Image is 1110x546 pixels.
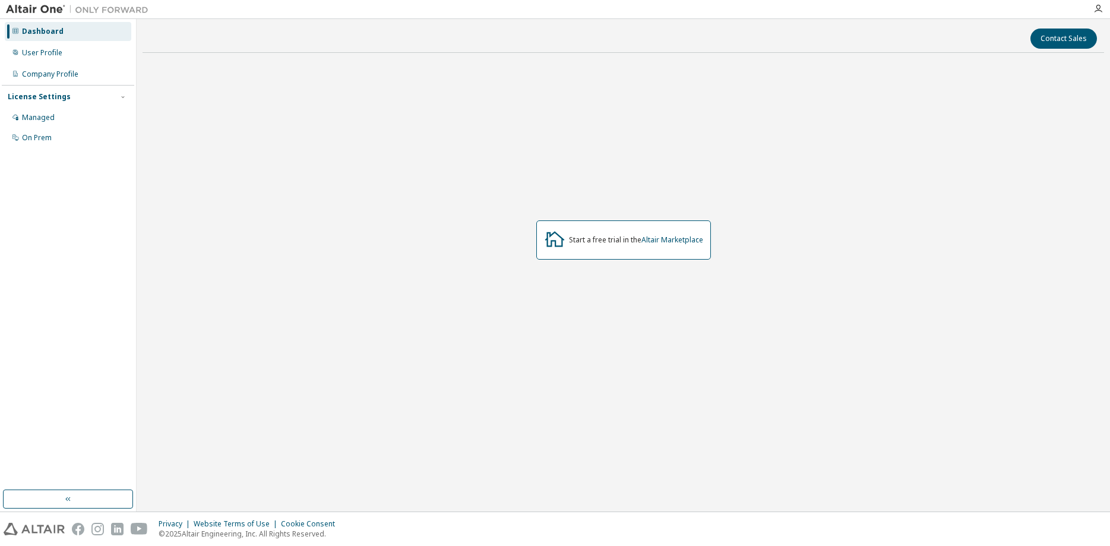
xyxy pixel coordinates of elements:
img: youtube.svg [131,523,148,535]
div: Start a free trial in the [569,235,703,245]
div: Website Terms of Use [194,519,281,529]
div: Company Profile [22,70,78,79]
div: Cookie Consent [281,519,342,529]
div: License Settings [8,92,71,102]
div: Privacy [159,519,194,529]
div: Managed [22,113,55,122]
div: On Prem [22,133,52,143]
img: instagram.svg [91,523,104,535]
img: linkedin.svg [111,523,124,535]
img: altair_logo.svg [4,523,65,535]
p: © 2025 Altair Engineering, Inc. All Rights Reserved. [159,529,342,539]
div: User Profile [22,48,62,58]
img: Altair One [6,4,154,15]
div: Dashboard [22,27,64,36]
a: Altair Marketplace [641,235,703,245]
button: Contact Sales [1030,29,1097,49]
img: facebook.svg [72,523,84,535]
